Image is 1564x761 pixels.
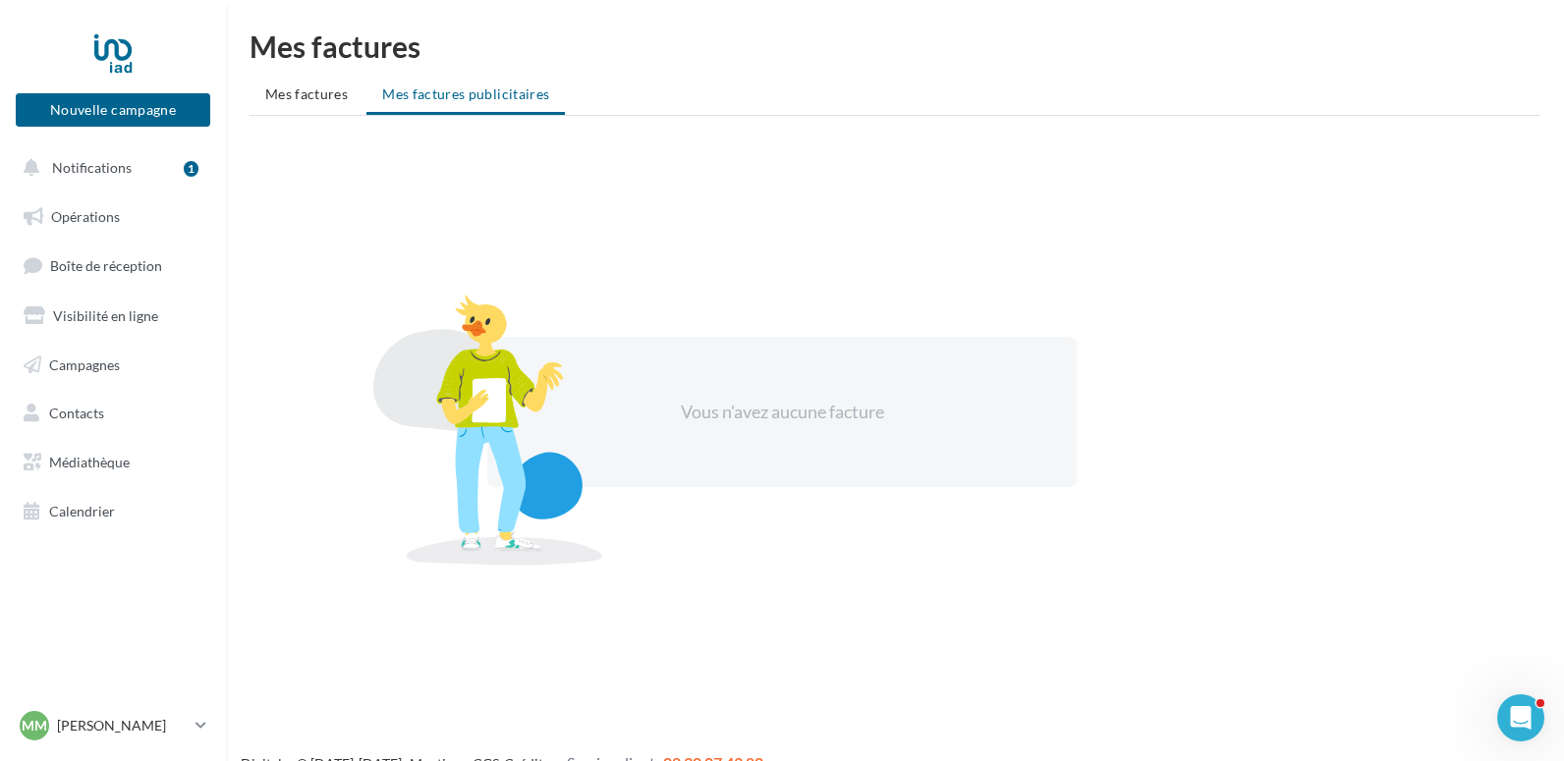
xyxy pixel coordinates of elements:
span: Mes factures [265,85,348,102]
a: MM [PERSON_NAME] [16,707,210,744]
span: Notifications [52,159,132,176]
h1: Mes factures [250,31,1540,61]
span: MM [22,716,47,735]
a: Contacts [12,393,214,434]
span: Boîte de réception [50,257,162,274]
span: Médiathèque [49,454,130,470]
span: Contacts [49,405,104,421]
a: Opérations [12,196,214,238]
iframe: Intercom live chat [1497,694,1544,741]
span: Opérations [51,208,120,225]
button: Nouvelle campagne [16,93,210,127]
p: [PERSON_NAME] [57,716,188,735]
button: Notifications 1 [12,147,206,189]
a: Boîte de réception [12,245,214,287]
a: Calendrier [12,491,214,532]
span: Calendrier [49,503,115,519]
span: Visibilité en ligne [53,307,158,324]
a: Visibilité en ligne [12,296,214,337]
a: Campagnes [12,345,214,386]
a: Médiathèque [12,442,214,483]
div: Vous n'avez aucune facture [613,400,951,425]
div: 1 [184,161,198,177]
span: Campagnes [49,355,120,372]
